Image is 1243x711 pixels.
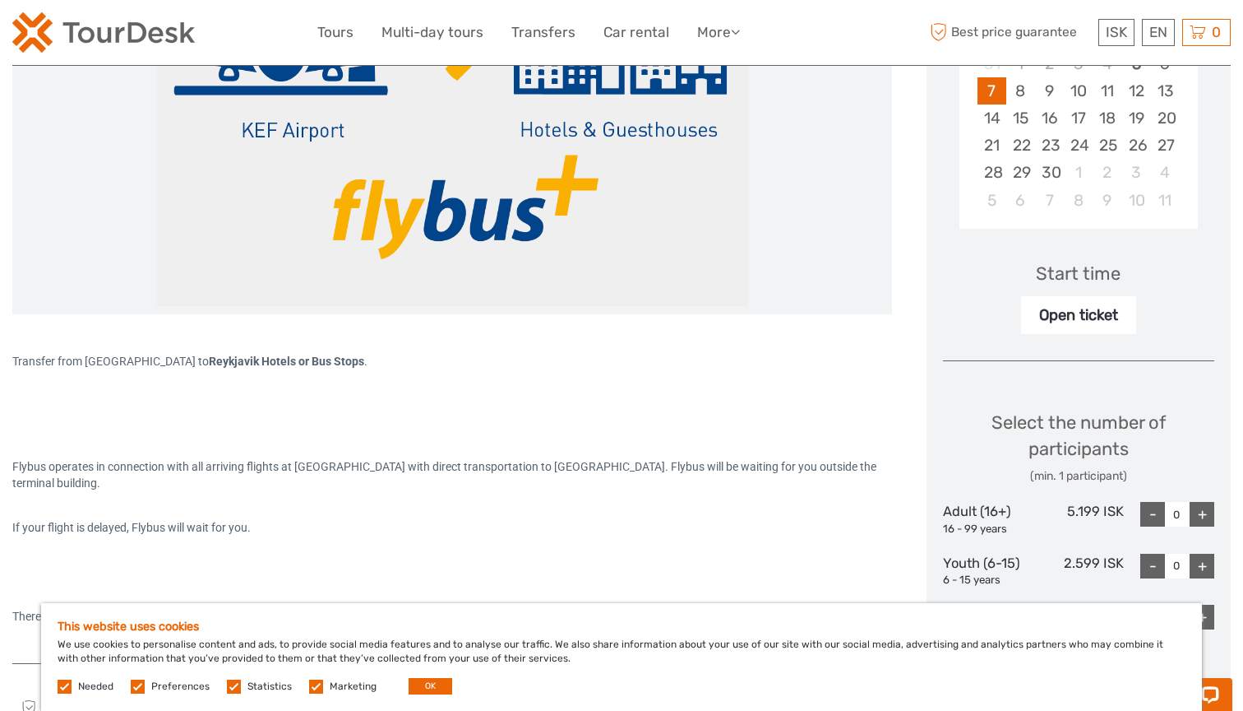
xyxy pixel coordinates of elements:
div: + [1190,554,1214,579]
div: Choose Wednesday, September 17th, 2025 [1064,105,1093,132]
div: Choose Friday, September 26th, 2025 [1122,132,1151,159]
div: Select the number of participants [943,410,1215,485]
div: Choose Tuesday, September 23rd, 2025 [1035,132,1064,159]
img: 120-15d4194f-c635-41b9-a512-a3cb382bfb57_logo_small.png [12,12,195,53]
span: ISK [1106,24,1127,40]
div: Start time [1036,261,1121,286]
div: month 2025-09 [964,50,1193,214]
div: Choose Thursday, September 18th, 2025 [1093,105,1121,132]
div: Choose Wednesday, October 8th, 2025 [1064,187,1093,214]
label: Preferences [151,680,210,694]
div: 5.199 ISK [1033,502,1124,537]
span: Transfer from [GEOGRAPHIC_DATA] to [12,355,364,368]
div: Youth (6-15) [943,554,1033,588]
a: Car rental [603,21,669,44]
div: Choose Sunday, September 28th, 2025 [977,159,1006,186]
div: Choose Tuesday, October 7th, 2025 [1035,187,1064,214]
div: Choose Friday, September 19th, 2025 [1122,105,1151,132]
label: Marketing [330,680,377,694]
div: Choose Sunday, October 5th, 2025 [977,187,1006,214]
h5: This website uses cookies [58,620,1185,634]
a: Tours [317,21,353,44]
div: 2.599 ISK [1033,554,1124,588]
div: We use cookies to personalise content and ads, to provide social media features and to analyse ou... [41,603,1202,711]
div: Choose Friday, October 3rd, 2025 [1122,159,1151,186]
div: Choose Sunday, September 14th, 2025 [977,105,1006,132]
label: Needed [78,680,113,694]
div: (min. 1 participant) [943,468,1215,485]
div: EN [1142,19,1175,46]
button: OK [409,678,452,695]
div: Choose Tuesday, September 30th, 2025 [1035,159,1064,186]
a: More [697,21,740,44]
div: Choose Monday, September 15th, 2025 [1006,105,1035,132]
div: + [1190,502,1214,527]
span: Best price guarantee [926,19,1095,46]
div: 16 - 99 years [943,522,1033,537]
div: Choose Saturday, October 4th, 2025 [1151,159,1180,186]
div: Choose Saturday, September 20th, 2025 [1151,105,1180,132]
p: Chat now [23,29,186,42]
span: Flybus operates in connection with all arriving flights at [GEOGRAPHIC_DATA] with direct transpor... [12,460,879,490]
span: If your flight is delayed, Flybus will wait for you. [12,521,251,534]
a: Transfers [511,21,575,44]
div: Choose Friday, September 12th, 2025 [1122,77,1151,105]
div: Choose Saturday, September 27th, 2025 [1151,132,1180,159]
a: Multi-day tours [381,21,483,44]
div: Choose Thursday, October 2nd, 2025 [1093,159,1121,186]
button: Open LiveChat chat widget [189,26,209,45]
div: Choose Sunday, September 7th, 2025 [977,77,1006,105]
div: Adult (16+) [943,502,1033,537]
div: Choose Tuesday, September 16th, 2025 [1035,105,1064,132]
div: + [1190,605,1214,630]
div: Choose Saturday, September 13th, 2025 [1151,77,1180,105]
div: Choose Thursday, October 9th, 2025 [1093,187,1121,214]
div: Choose Monday, September 29th, 2025 [1006,159,1035,186]
div: Choose Sunday, September 21st, 2025 [977,132,1006,159]
div: Choose Monday, September 8th, 2025 [1006,77,1035,105]
label: Statistics [247,680,292,694]
div: Choose Tuesday, September 9th, 2025 [1035,77,1064,105]
div: Choose Saturday, October 11th, 2025 [1151,187,1180,214]
div: Open ticket [1021,296,1136,334]
div: - [1140,502,1165,527]
span: There is no fixed schedule for Flybus from [GEOGRAPHIC_DATA] to [GEOGRAPHIC_DATA]. [12,610,466,623]
div: Choose Thursday, September 25th, 2025 [1093,132,1121,159]
div: - [1140,554,1165,579]
div: Choose Monday, October 6th, 2025 [1006,187,1035,214]
div: Choose Wednesday, October 1st, 2025 [1064,159,1093,186]
div: Choose Thursday, September 11th, 2025 [1093,77,1121,105]
span: 0 [1209,24,1223,40]
div: Choose Wednesday, September 10th, 2025 [1064,77,1093,105]
div: Choose Wednesday, September 24th, 2025 [1064,132,1093,159]
span: . [364,355,367,368]
div: Choose Friday, October 10th, 2025 [1122,187,1151,214]
strong: Reykjavik Hotels or Bus Stops [209,355,364,368]
div: Choose Monday, September 22nd, 2025 [1006,132,1035,159]
div: 6 - 15 years [943,573,1033,588]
